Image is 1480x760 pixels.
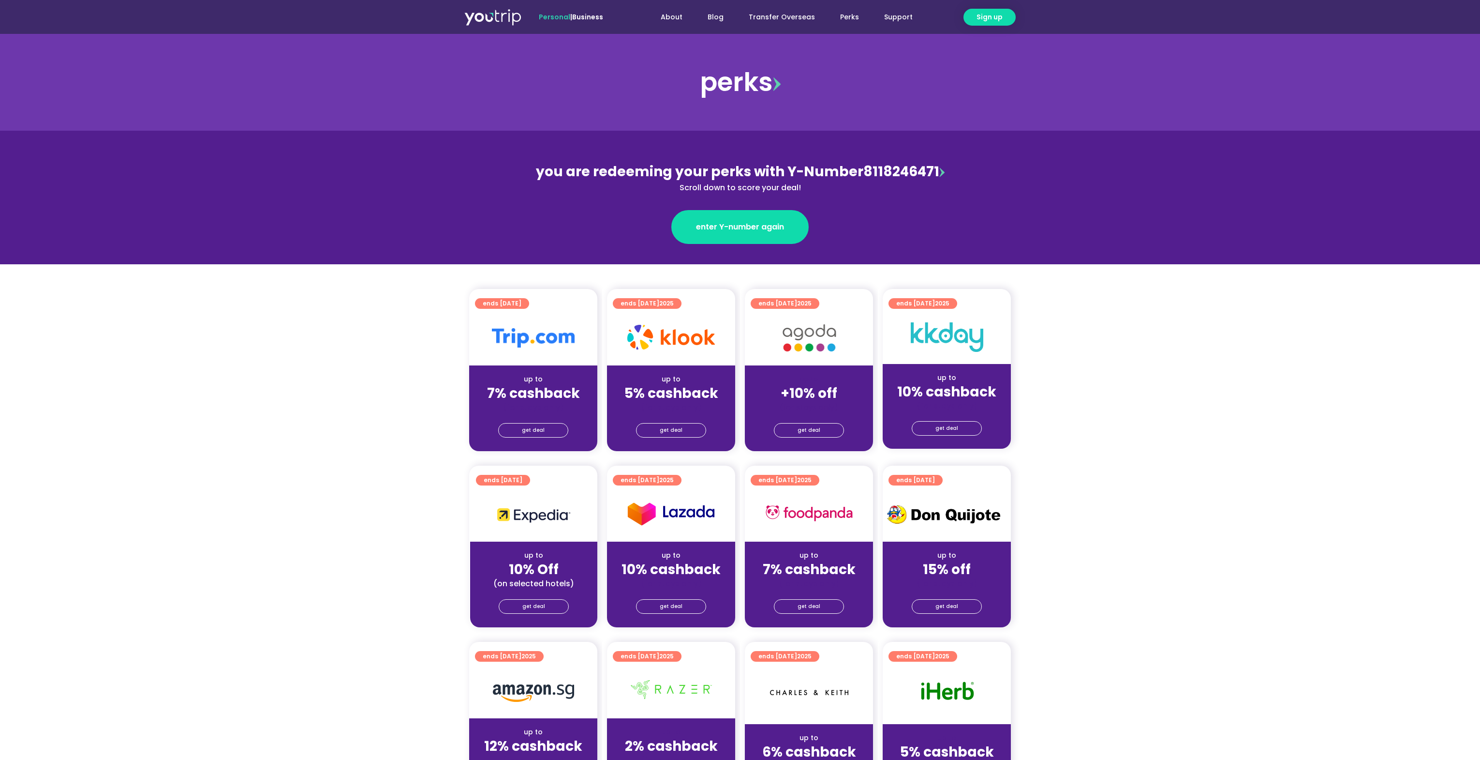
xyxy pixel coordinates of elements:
[935,600,958,613] span: get deal
[774,599,844,614] a: get deal
[963,9,1016,26] a: Sign up
[659,652,674,660] span: 2025
[758,298,812,309] span: ends [DATE]
[478,550,590,561] div: up to
[659,299,674,307] span: 2025
[888,651,957,662] a: ends [DATE]2025
[935,652,949,660] span: 2025
[615,402,727,412] div: (for stays only)
[499,599,569,614] a: get deal
[522,424,545,437] span: get deal
[758,475,812,486] span: ends [DATE]
[797,476,812,484] span: 2025
[477,727,590,737] div: up to
[477,374,590,384] div: up to
[753,550,865,561] div: up to
[613,651,681,662] a: ends [DATE]2025
[696,221,784,233] span: enter Y-number again
[660,600,682,613] span: get deal
[896,651,949,662] span: ends [DATE]
[572,12,603,22] a: Business
[476,475,530,486] a: ends [DATE]
[890,401,1003,411] div: (for stays only)
[613,298,681,309] a: ends [DATE]2025
[890,578,1003,589] div: (for stays only)
[890,550,1003,561] div: up to
[621,475,674,486] span: ends [DATE]
[484,475,522,486] span: ends [DATE]
[484,737,582,756] strong: 12% cashback
[475,651,544,662] a: ends [DATE]2025
[828,8,872,26] a: Perks
[977,12,1003,22] span: Sign up
[798,600,820,613] span: get deal
[912,599,982,614] a: get deal
[751,651,819,662] a: ends [DATE]2025
[890,373,1003,383] div: up to
[753,578,865,589] div: (for stays only)
[800,374,818,384] span: up to
[797,652,812,660] span: 2025
[478,578,590,589] div: (on selected hotels)
[483,651,536,662] span: ends [DATE]
[498,423,568,438] a: get deal
[629,8,925,26] nav: Menu
[622,560,721,579] strong: 10% cashback
[912,421,982,436] a: get deal
[659,476,674,484] span: 2025
[615,374,727,384] div: up to
[636,599,706,614] a: get deal
[615,727,727,737] div: up to
[896,298,949,309] span: ends [DATE]
[522,600,545,613] span: get deal
[509,560,559,579] strong: 10% Off
[530,162,950,194] div: 8118246471
[758,651,812,662] span: ends [DATE]
[539,12,603,22] span: |
[671,210,809,244] a: enter Y-number again
[763,560,856,579] strong: 7% cashback
[872,8,925,26] a: Support
[774,423,844,438] a: get deal
[695,8,736,26] a: Blog
[530,182,950,194] div: Scroll down to score your deal!
[615,578,727,589] div: (for stays only)
[521,652,536,660] span: 2025
[751,298,819,309] a: ends [DATE]2025
[487,384,580,403] strong: 7% cashback
[753,402,865,412] div: (for stays only)
[888,475,943,486] a: ends [DATE]
[539,12,570,22] span: Personal
[613,475,681,486] a: ends [DATE]2025
[935,422,958,435] span: get deal
[736,8,828,26] a: Transfer Overseas
[475,298,529,309] a: ends [DATE]
[890,733,1003,743] div: up to
[624,384,718,403] strong: 5% cashback
[660,424,682,437] span: get deal
[536,162,863,181] span: you are redeeming your perks with Y-Number
[615,550,727,561] div: up to
[621,651,674,662] span: ends [DATE]
[888,298,957,309] a: ends [DATE]2025
[751,475,819,486] a: ends [DATE]2025
[797,299,812,307] span: 2025
[621,298,674,309] span: ends [DATE]
[935,299,949,307] span: 2025
[483,298,521,309] span: ends [DATE]
[625,737,718,756] strong: 2% cashback
[781,384,837,403] strong: +10% off
[648,8,695,26] a: About
[923,560,971,579] strong: 15% off
[897,382,996,401] strong: 10% cashback
[753,733,865,743] div: up to
[477,402,590,412] div: (for stays only)
[896,475,935,486] span: ends [DATE]
[798,424,820,437] span: get deal
[636,423,706,438] a: get deal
